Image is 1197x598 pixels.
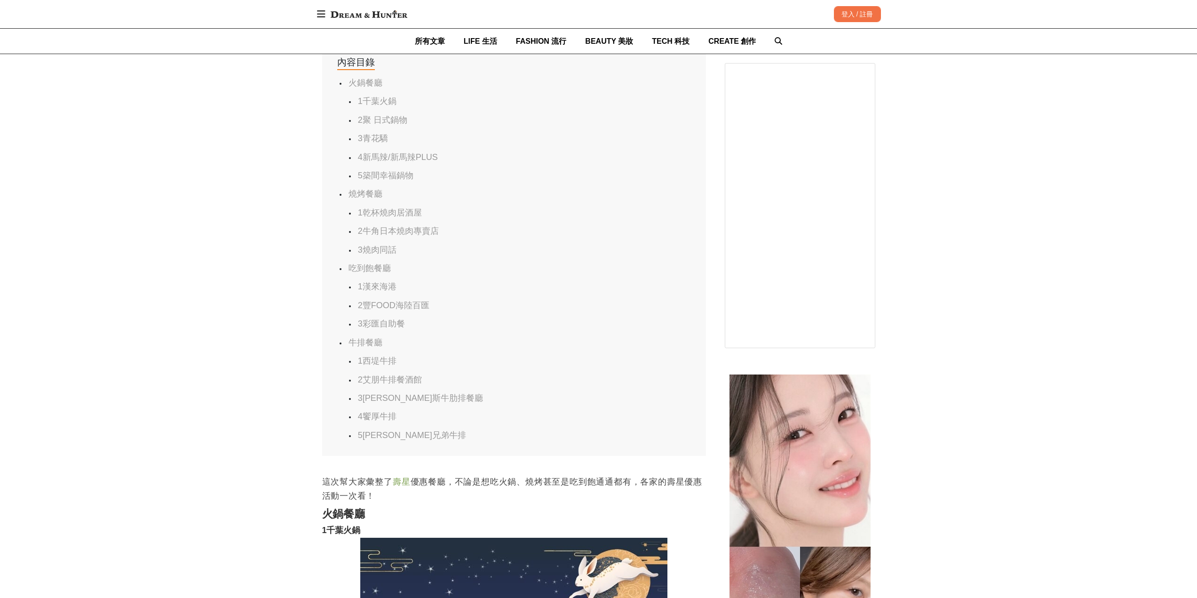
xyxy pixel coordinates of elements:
a: 火鍋餐廳 [349,78,382,88]
a: 4新馬辣/新馬辣PLUS [358,152,438,162]
a: 3彩匯自助餐 [358,319,405,328]
a: 1西堤牛排 [358,356,396,366]
a: 1千葉火鍋 [358,96,396,106]
span: TECH 科技 [652,37,690,45]
strong: 1千葉火鍋 [322,526,360,535]
a: 所有文章 [415,29,445,54]
span: LIFE 生活 [464,37,497,45]
span: CREATE 創作 [708,37,756,45]
a: 2豐FOOD海陸百匯 [358,301,429,310]
a: 吃到飽餐廳 [349,263,391,273]
a: 1乾杯燒肉居酒屋 [358,208,422,217]
a: 5築間幸福鍋物 [358,171,413,180]
a: 2聚 日式鍋物 [358,115,407,125]
a: 3燒肉同話 [358,245,396,255]
a: 2艾朋牛排餐酒館 [358,375,422,384]
a: FASHION 流行 [516,29,567,54]
a: BEAUTY 美妝 [585,29,633,54]
a: 1漢來海港 [358,282,396,291]
a: 牛排餐廳 [349,338,382,347]
a: 3[PERSON_NAME]斯牛肋排餐廳 [358,393,483,403]
strong: 火鍋餐廳 [322,508,365,520]
a: TECH 科技 [652,29,690,54]
span: FASHION 流行 [516,37,567,45]
a: 3青花驕 [358,134,388,143]
span: BEAUTY 美妝 [585,37,633,45]
a: 壽星 [393,477,411,486]
a: 5[PERSON_NAME]兄弟牛排 [358,431,466,440]
a: 2牛角日本燒肉專賣店 [358,226,439,236]
img: Dream & Hunter [326,6,412,23]
a: 4饗厚牛排 [358,412,396,421]
a: LIFE 生活 [464,29,497,54]
a: 燒烤餐廳 [349,189,382,199]
p: 這次幫大家彙整了 優惠餐廳，不論是想吃火鍋、燒烤甚至是吃到飽通通都有，各家的壽星優惠活動一次看！ [322,475,706,503]
div: 內容目錄 [337,55,375,70]
div: 登入 / 註冊 [834,6,881,22]
a: CREATE 創作 [708,29,756,54]
span: 所有文章 [415,37,445,45]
